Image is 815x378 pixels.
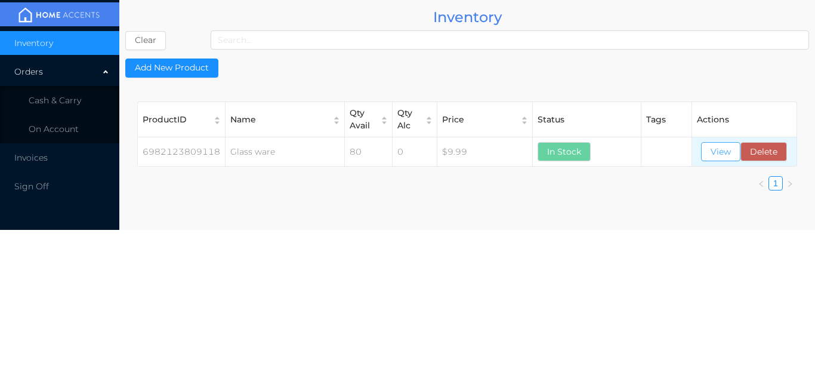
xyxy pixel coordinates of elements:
[214,119,221,122] i: icon: caret-down
[29,124,79,134] span: On Account
[29,95,81,106] span: Cash & Carry
[125,6,809,28] div: Inventory
[213,115,221,125] div: Sort
[214,115,221,117] i: icon: caret-up
[425,119,433,122] i: icon: caret-down
[125,59,218,78] button: Add New Product
[14,152,48,163] span: Invoices
[697,113,792,126] div: Actions
[646,113,687,126] div: Tags
[783,176,797,190] li: Next Page
[226,137,345,167] td: Glass ware
[773,179,778,188] a: 1
[425,115,433,117] i: icon: caret-up
[740,142,787,161] button: Delete
[425,115,433,125] div: Sort
[437,137,533,167] td: $9.99
[211,30,809,50] input: Search...
[442,113,514,126] div: Price
[768,176,783,190] li: 1
[143,113,207,126] div: ProductID
[14,38,53,48] span: Inventory
[380,115,388,125] div: Sort
[397,107,419,132] div: Qty Alc
[333,115,341,117] i: icon: caret-up
[350,107,374,132] div: Qty Avail
[701,142,740,161] button: View
[332,115,341,125] div: Sort
[521,119,529,122] i: icon: caret-down
[758,180,765,188] i: icon: left
[381,119,388,122] i: icon: caret-down
[521,115,529,117] i: icon: caret-up
[754,176,768,190] li: Previous Page
[14,181,49,192] span: Sign Off
[138,137,226,167] td: 6982123809118
[14,6,104,24] img: mainBanner
[381,115,388,117] i: icon: caret-up
[538,113,636,126] div: Status
[125,31,166,50] button: Clear
[333,119,341,122] i: icon: caret-down
[230,113,326,126] div: Name
[345,137,393,167] td: 80
[393,137,437,167] td: 0
[538,142,591,161] button: In Stock
[520,115,529,125] div: Sort
[786,180,794,188] i: icon: right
